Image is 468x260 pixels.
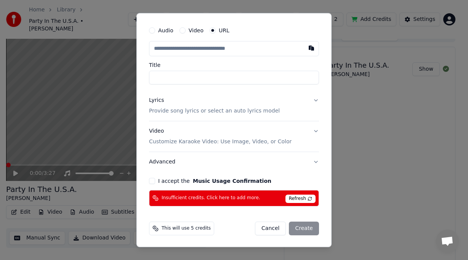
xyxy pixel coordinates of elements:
[193,178,271,184] button: I accept the
[162,225,211,231] span: This will use 5 credits
[149,107,280,115] p: Provide song lyrics or select an auto lyrics model
[255,222,286,235] button: Cancel
[158,178,271,184] label: I accept the
[219,28,229,33] label: URL
[189,28,204,33] label: Video
[285,195,316,203] span: Refresh
[149,90,319,121] button: LyricsProvide song lyrics or select an auto lyrics model
[162,195,260,201] span: Insufficient credits. Click here to add more.
[149,97,164,104] div: Lyrics
[149,121,319,152] button: VideoCustomize Karaoke Video: Use Image, Video, or Color
[149,127,292,146] div: Video
[158,28,173,33] label: Audio
[149,62,319,68] label: Title
[149,152,319,172] button: Advanced
[149,138,292,146] p: Customize Karaoke Video: Use Image, Video, or Color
